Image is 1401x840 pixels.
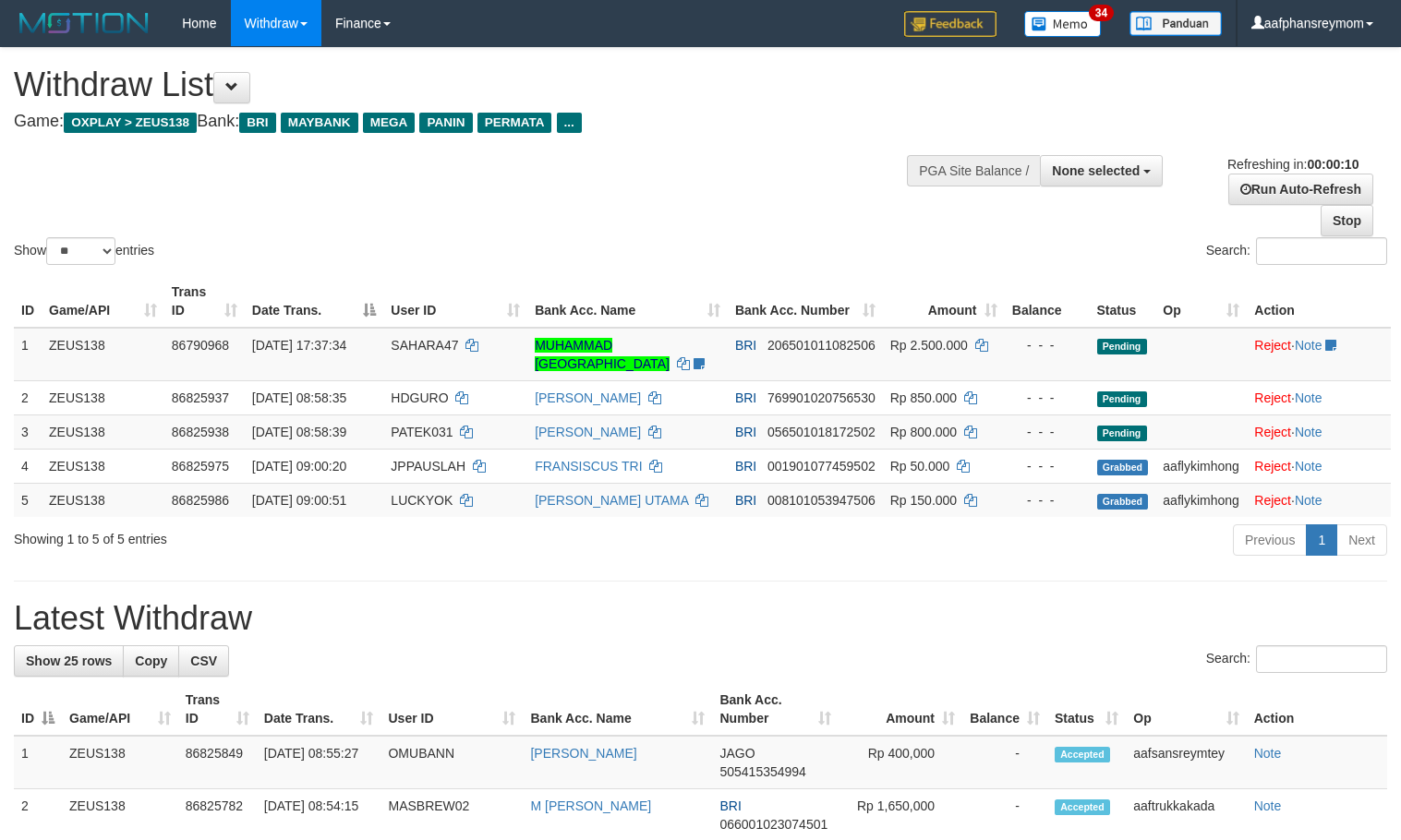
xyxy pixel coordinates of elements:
span: Pending [1097,339,1147,354]
a: Note [1254,746,1282,761]
a: Reject [1254,459,1291,474]
th: Balance: activate to sort column ascending [962,683,1047,736]
span: Accepted [1055,799,1110,815]
td: 1 [14,328,42,381]
span: BRI [735,390,756,405]
a: 1 [1306,524,1337,556]
span: OXPLAY > ZEUS138 [64,113,197,133]
td: 3 [14,414,42,449]
td: 2 [14,380,42,414]
td: OMUBANN [380,736,523,789]
td: Rp 400,000 [839,736,962,789]
td: aaflykimhong [1155,483,1247,517]
span: Pending [1097,426,1147,441]
a: [PERSON_NAME] [530,746,636,761]
th: Game/API: activate to sort column ascending [62,683,178,736]
span: ... [557,113,582,133]
span: PERMATA [477,113,552,133]
h1: Latest Withdraw [14,600,1387,637]
a: [PERSON_NAME] [535,425,641,439]
span: HDGURO [391,390,448,405]
th: Date Trans.: activate to sort column ascending [257,683,381,736]
a: Copy [123,645,179,677]
a: Previous [1233,524,1307,556]
input: Search: [1256,645,1387,673]
span: Show 25 rows [26,654,112,668]
span: Refreshing in: [1227,157,1359,172]
th: Status: activate to sort column ascending [1047,683,1126,736]
th: Game/API: activate to sort column ascending [42,275,164,328]
span: Copy 066001023074501 to clipboard [719,817,827,832]
th: Bank Acc. Name: activate to sort column ascending [527,275,728,328]
td: ZEUS138 [42,328,164,381]
span: 86825986 [172,493,229,508]
span: Copy 206501011082506 to clipboard [767,338,876,353]
label: Search: [1206,237,1387,265]
span: Grabbed [1097,460,1149,475]
label: Search: [1206,645,1387,673]
td: ZEUS138 [62,736,178,789]
td: 5 [14,483,42,517]
span: 34 [1089,5,1114,21]
th: Date Trans.: activate to sort column descending [245,275,384,328]
span: SAHARA47 [391,338,458,353]
td: - [962,736,1047,789]
span: Rp 850.000 [890,390,957,405]
td: ZEUS138 [42,483,164,517]
td: 4 [14,449,42,483]
span: [DATE] 17:37:34 [252,338,346,353]
span: Rp 2.500.000 [890,338,968,353]
div: - - - [1012,423,1082,441]
th: Trans ID: activate to sort column ascending [164,275,245,328]
td: ZEUS138 [42,449,164,483]
span: PANIN [419,113,472,133]
span: Copy [135,654,167,668]
span: BRI [735,459,756,474]
td: [DATE] 08:55:27 [257,736,381,789]
span: Rp 800.000 [890,425,957,439]
th: Op: activate to sort column ascending [1155,275,1247,328]
span: Accepted [1055,747,1110,762]
span: MAYBANK [281,113,358,133]
span: JPPAUSLAH [391,459,465,474]
th: Action [1247,683,1387,736]
a: Next [1336,524,1387,556]
span: Copy 008101053947506 to clipboard [767,493,876,508]
label: Show entries [14,237,154,265]
span: Rp 50.000 [890,459,950,474]
span: BRI [735,493,756,508]
th: Bank Acc. Number: activate to sort column ascending [712,683,838,736]
span: Pending [1097,391,1147,407]
a: [PERSON_NAME] UTAMA [535,493,688,508]
div: - - - [1012,457,1082,475]
a: CSV [178,645,229,677]
img: Feedback.jpg [904,11,996,37]
a: FRANSISCUS TRI [535,459,642,474]
span: 86790968 [172,338,229,353]
td: aaflykimhong [1155,449,1247,483]
a: Show 25 rows [14,645,124,677]
strong: 00:00:10 [1307,157,1359,172]
span: [DATE] 09:00:51 [252,493,346,508]
a: Reject [1254,425,1291,439]
div: Showing 1 to 5 of 5 entries [14,522,570,548]
a: Note [1295,459,1322,474]
span: Copy 769901020756530 to clipboard [767,390,876,405]
span: Copy 056501018172502 to clipboard [767,425,876,439]
a: Reject [1254,390,1291,405]
th: Action [1247,275,1391,328]
td: aafsansreymtey [1126,736,1246,789]
h1: Withdraw List [14,66,915,103]
span: 86825975 [172,459,229,474]
th: Status [1090,275,1156,328]
span: None selected [1052,163,1140,178]
td: · [1247,449,1391,483]
span: BRI [239,113,275,133]
div: - - - [1012,491,1082,510]
th: Trans ID: activate to sort column ascending [178,683,257,736]
th: User ID: activate to sort column ascending [380,683,523,736]
td: 86825849 [178,736,257,789]
th: Amount: activate to sort column ascending [883,275,1005,328]
span: LUCKYOK [391,493,453,508]
h4: Game: Bank: [14,113,915,131]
